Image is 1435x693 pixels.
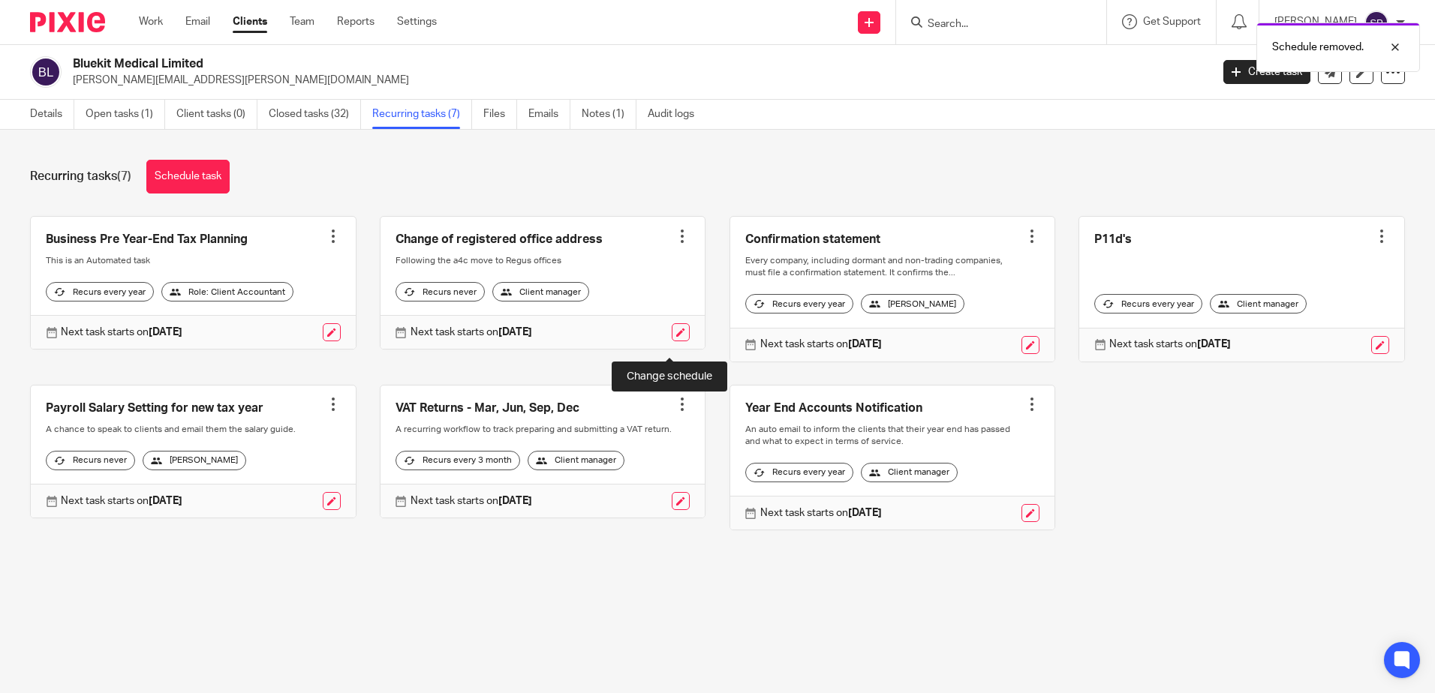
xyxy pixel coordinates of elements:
img: svg%3E [30,56,62,88]
a: Settings [397,14,437,29]
a: Team [290,14,314,29]
strong: [DATE] [498,496,532,506]
strong: [DATE] [498,327,532,337]
a: Files [483,100,517,129]
p: Next task starts on [411,325,532,340]
p: Next task starts on [760,337,882,352]
a: Details [30,100,74,129]
strong: [DATE] [1197,339,1231,349]
a: Work [139,14,163,29]
div: [PERSON_NAME] [861,294,964,313]
div: Recurs every year [745,463,853,482]
div: Recurs every year [745,294,853,313]
h1: Recurring tasks [30,169,131,184]
div: Client manager [492,282,589,301]
a: Schedule task [146,160,230,193]
img: Pixie [30,12,105,32]
span: (7) [117,170,131,182]
img: svg%3E [1364,10,1388,34]
div: Recurs every year [1094,294,1202,313]
div: [PERSON_NAME] [143,451,246,470]
p: Schedule removed. [1272,40,1364,55]
div: Recurs never [396,282,485,301]
a: Open tasks (1) [86,100,165,129]
a: Closed tasks (32) [269,100,361,129]
a: Clients [233,14,267,29]
a: Audit logs [648,100,705,129]
a: Recurring tasks (7) [372,100,472,129]
p: Next task starts on [61,325,182,340]
a: Emails [528,100,570,129]
strong: [DATE] [149,327,182,337]
a: Reports [337,14,375,29]
p: [PERSON_NAME][EMAIL_ADDRESS][PERSON_NAME][DOMAIN_NAME] [73,73,1201,88]
div: Role: Client Accountant [161,282,293,301]
div: Recurs every year [46,282,154,301]
h2: Bluekit Medical Limited [73,56,975,72]
div: Recurs never [46,451,135,470]
strong: [DATE] [149,496,182,506]
p: Next task starts on [61,493,182,508]
div: Recurs every 3 month [396,451,520,470]
div: Client manager [1210,294,1307,313]
a: Notes (1) [582,100,636,129]
strong: [DATE] [848,339,882,349]
a: Client tasks (0) [176,100,257,129]
a: Create task [1223,60,1310,84]
div: Client manager [861,463,958,482]
p: Next task starts on [1109,337,1231,352]
p: Next task starts on [411,493,532,508]
strong: [DATE] [848,508,882,518]
p: Next task starts on [760,505,882,520]
div: Client manager [528,451,624,470]
a: Email [185,14,210,29]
